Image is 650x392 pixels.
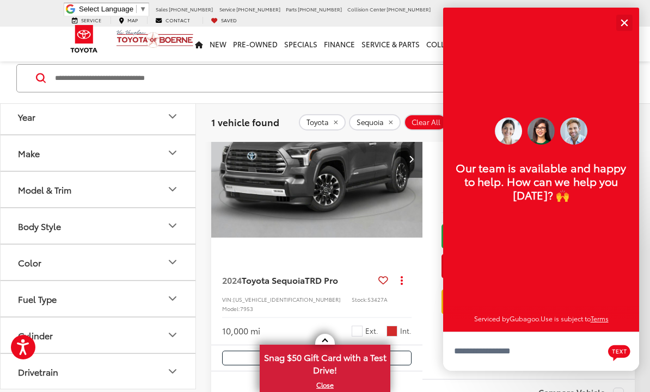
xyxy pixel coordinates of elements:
button: Body StyleBody Style [1,208,197,244]
div: Drivetrain [166,365,179,378]
button: ColorColor [1,245,197,280]
button: YearYear [1,99,197,134]
a: Map [111,17,146,24]
button: Chat with SMS [605,339,634,364]
span: Ext. [365,326,378,336]
a: Service [64,17,109,24]
div: Cylinder [166,328,179,341]
a: 2024Toyota SequoiaTRD Pro [222,274,374,286]
button: CylinderCylinder [1,318,197,353]
img: Vic Vaughan Toyota of Boerne [116,29,194,48]
img: Operator 2 [495,117,522,145]
div: Fuel Type [18,294,57,304]
span: [DATE] Price: [441,182,616,193]
span: Serviced by [474,314,510,323]
span: Service [81,16,101,23]
span: Stock: [352,295,367,303]
textarea: Type your message [443,332,639,371]
div: Color [166,256,179,269]
span: Sales [156,5,168,13]
span: Collision Center [347,5,385,13]
span: [PHONE_NUMBER] [298,5,342,13]
img: 2024 Toyota Sequoia TRD Pro [211,79,424,239]
span: Int. [400,326,412,336]
div: Make [18,148,40,158]
input: Search by Make, Model, or Keyword [54,65,565,91]
span: 1 vehicle found [211,115,279,128]
a: New [206,27,230,61]
span: Saved [221,16,237,23]
a: Finance [321,27,358,61]
span: Clear All [412,118,440,127]
span: Cockpit Red [387,326,397,337]
div: 10,000 mi [222,325,260,337]
div: Year [18,111,35,122]
span: dropdown dots [401,276,403,284]
button: Fuel TypeFuel Type [1,281,197,316]
a: Contact [147,17,198,24]
span: [PHONE_NUMBER] [387,5,431,13]
span: Sequoia [357,118,384,127]
span: 53427A [367,295,388,303]
span: Model: [222,304,240,313]
span: [PHONE_NUMBER] [236,5,280,13]
span: Call for Pricing & Availability [441,122,616,177]
button: Comments [222,351,412,365]
a: Terms [591,314,609,323]
div: Cylinder [18,330,53,340]
span: ​ [136,5,137,13]
span: Ice [352,326,363,337]
a: Home [192,27,206,61]
span: VIN: [222,295,233,303]
p: Our team is available and happy to help. How can we help you [DATE]? 🙌 [454,161,628,202]
span: 7953 [240,304,253,313]
div: Model & Trim [166,183,179,196]
button: Close [612,11,636,34]
button: Next image [401,140,422,178]
img: Operator 3 [560,117,587,145]
span: Select Language [79,5,133,13]
div: 2024 Toyota Sequoia TRD Pro 0 [211,79,424,238]
span: Parts [286,5,297,13]
span: Contact [165,16,190,23]
a: Gubagoo. [510,314,541,323]
span: ▼ [139,5,146,13]
a: Value Your Trade [441,289,616,314]
a: Check Availability [441,224,616,248]
div: Fuel Type [166,292,179,305]
span: Use is subject to [541,314,591,323]
div: Color [18,257,41,267]
button: remove Toyota [299,114,346,130]
button: Get Price Now [441,254,616,278]
div: Body Style [18,221,61,231]
span: TRD Pro [305,273,338,286]
span: Service [219,5,235,13]
svg: Text [608,344,630,361]
a: Pre-Owned [230,27,281,61]
span: Snag $50 Gift Card with a Test Drive! [261,346,389,379]
div: Year [166,110,179,123]
div: Drivetrain [18,366,58,377]
img: Operator 1 [528,117,555,145]
a: Collision Center [423,27,497,61]
span: 2024 [222,273,242,286]
a: 2024 Toyota Sequoia TRD Pro2024 Toyota Sequoia TRD Pro2024 Toyota Sequoia TRD Pro2024 Toyota Sequ... [211,79,424,238]
a: Specials [281,27,321,61]
a: Service & Parts: Opens in a new tab [358,27,423,61]
div: Body Style [166,219,179,232]
button: remove Sequoia [349,114,401,130]
a: Select Language​ [79,5,146,13]
button: Clear All [404,114,447,130]
div: Make [166,146,179,159]
span: Toyota Sequoia [242,273,305,286]
img: Toyota [64,21,105,57]
button: Actions [393,270,412,289]
button: DrivetrainDrivetrain [1,354,197,389]
div: Model & Trim [18,184,71,195]
button: Model & TrimModel & Trim [1,172,197,207]
span: [PHONE_NUMBER] [169,5,213,13]
span: [US_VEHICLE_IDENTIFICATION_NUMBER] [233,295,341,303]
span: Toyota [306,118,329,127]
button: MakeMake [1,135,197,171]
